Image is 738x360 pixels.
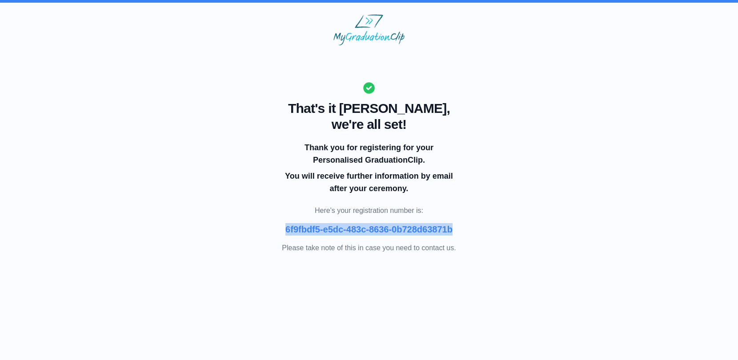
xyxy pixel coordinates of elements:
b: 6f9fbdf5-e5dc-483c-8636-0b728d63871b [285,224,453,234]
p: Please take note of this in case you need to contact us. [282,243,456,253]
img: MyGraduationClip [333,14,405,45]
p: You will receive further information by email after your ceremony. [284,170,454,195]
p: Thank you for registering for your Personalised GraduationClip. [284,141,454,166]
p: Here's your registration number is: [282,205,456,216]
span: That's it [PERSON_NAME], [282,100,456,116]
span: we're all set! [282,116,456,132]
